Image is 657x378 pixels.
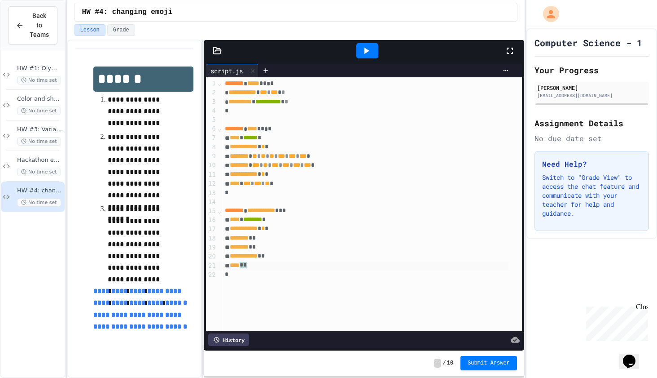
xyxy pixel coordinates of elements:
[206,116,217,125] div: 5
[206,66,247,76] div: script.js
[17,187,63,195] span: HW #4: changing emoji
[443,360,446,367] span: /
[206,179,217,188] div: 12
[206,234,217,243] div: 18
[17,126,63,133] span: HW #3: Variables
[217,80,222,87] span: Fold line
[537,92,646,99] div: [EMAIL_ADDRESS][DOMAIN_NAME]
[17,107,61,115] span: No time set
[534,133,649,144] div: No due date set
[534,64,649,76] h2: Your Progress
[206,216,217,225] div: 16
[17,168,61,176] span: No time set
[542,173,641,218] p: Switch to "Grade View" to access the chat feature and communicate with your teacher for help and ...
[583,303,648,341] iframe: chat widget
[537,84,646,92] div: [PERSON_NAME]
[206,79,217,88] div: 1
[206,170,217,179] div: 11
[206,225,217,234] div: 17
[542,159,641,169] h3: Need Help?
[468,360,510,367] span: Submit Answer
[206,88,217,97] div: 2
[206,125,217,133] div: 6
[208,334,249,346] div: History
[534,4,561,24] div: My Account
[534,36,642,49] h1: Computer Science - 1
[206,207,217,216] div: 15
[8,6,57,44] button: Back to Teams
[206,271,217,280] div: 22
[17,137,61,146] span: No time set
[217,207,222,214] span: Fold line
[206,152,217,161] div: 9
[447,360,453,367] span: 10
[534,117,649,129] h2: Assignment Details
[206,243,217,252] div: 19
[460,356,517,370] button: Submit Answer
[206,64,258,77] div: script.js
[107,24,135,36] button: Grade
[217,125,222,132] span: Fold line
[206,262,217,271] div: 21
[17,156,63,164] span: Hackathon empoji
[17,76,61,84] span: No time set
[17,65,63,72] span: HW #1: Olympic rings
[17,95,63,103] span: Color and shapes
[29,11,50,40] span: Back to Teams
[619,342,648,369] iframe: chat widget
[206,98,217,107] div: 3
[434,359,441,368] span: -
[206,198,217,207] div: 14
[4,4,62,57] div: Chat with us now!Close
[206,133,217,142] div: 7
[206,189,217,198] div: 13
[206,143,217,152] div: 8
[206,252,217,261] div: 20
[74,24,105,36] button: Lesson
[206,107,217,116] div: 4
[82,7,173,18] span: HW #4: changing emoji
[206,161,217,170] div: 10
[17,198,61,207] span: No time set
